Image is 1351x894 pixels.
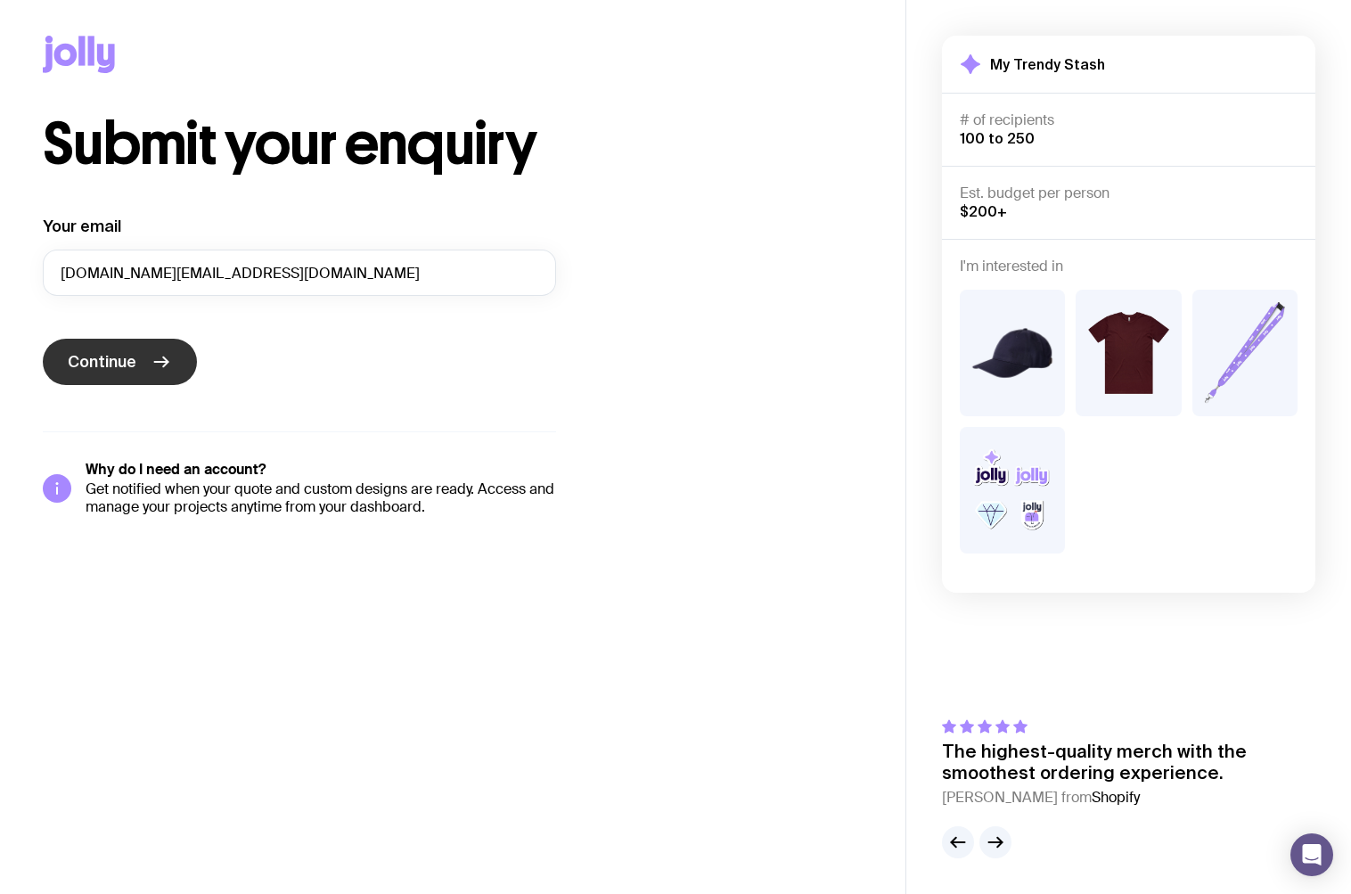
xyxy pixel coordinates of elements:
h4: Est. budget per person [960,185,1298,202]
span: 100 to 250 [960,130,1035,146]
h5: Why do I need an account? [86,461,556,479]
input: you@email.com [43,250,556,296]
button: Continue [43,339,197,385]
span: Shopify [1092,788,1140,807]
span: Continue [68,351,136,373]
h2: My Trendy Stash [990,55,1105,73]
h4: # of recipients [960,111,1298,129]
p: Get notified when your quote and custom designs are ready. Access and manage your projects anytim... [86,480,556,516]
span: $200+ [960,203,1007,219]
h4: I'm interested in [960,258,1298,275]
p: The highest-quality merch with the smoothest ordering experience. [942,741,1315,783]
h1: Submit your enquiry [43,116,642,173]
cite: [PERSON_NAME] from [942,787,1315,808]
div: Open Intercom Messenger [1290,833,1333,876]
label: Your email [43,216,121,237]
